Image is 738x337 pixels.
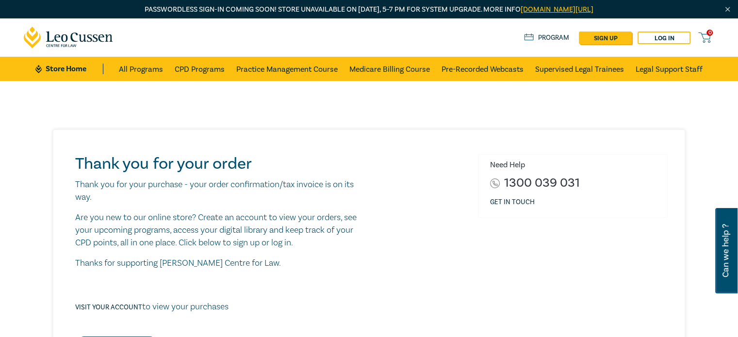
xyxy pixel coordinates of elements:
p: Are you new to our online store? Create an account to view your orders, see your upcoming program... [75,211,366,249]
a: [DOMAIN_NAME][URL] [521,5,593,14]
a: 1300 039 031 [504,177,580,190]
a: Practice Management Course [236,57,338,81]
a: Supervised Legal Trainees [535,57,624,81]
a: CPD Programs [175,57,225,81]
p: Thanks for supporting [PERSON_NAME] Centre for Law. [75,257,366,270]
h6: Need Help [490,160,660,170]
a: Store Home [35,64,103,74]
a: All Programs [119,57,163,81]
p: Thank you for your purchase - your order confirmation/tax invoice is on its way. [75,178,366,204]
span: 0 [706,30,713,36]
a: Log in [638,32,690,44]
a: Visit your account [75,303,142,312]
p: to view your purchases [75,301,229,313]
img: Close [723,5,732,14]
h1: Thank you for your order [75,154,366,174]
p: Passwordless sign-in coming soon! Store unavailable on [DATE], 5–7 PM for system upgrade. More info [24,4,715,15]
a: Legal Support Staff [636,57,703,81]
span: Can we help ? [721,214,730,288]
a: Medicare Billing Course [349,57,430,81]
a: Get in touch [490,197,535,207]
a: Pre-Recorded Webcasts [442,57,524,81]
a: Program [524,32,569,43]
a: sign up [579,32,632,44]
